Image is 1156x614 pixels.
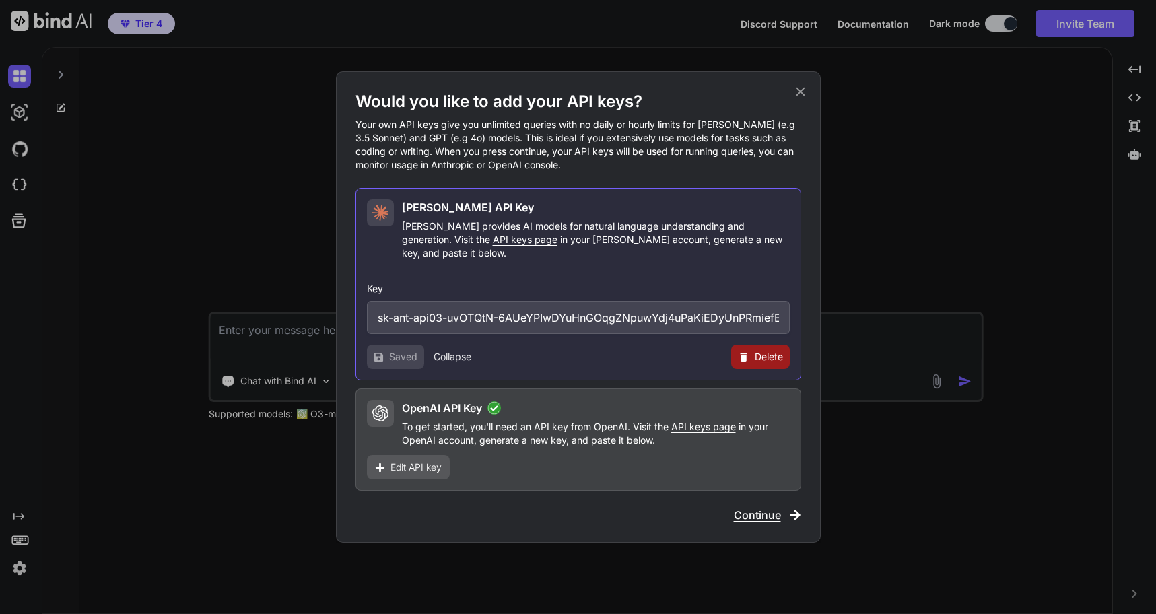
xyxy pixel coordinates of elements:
span: API keys page [493,234,557,245]
button: Collapse [434,350,471,364]
span: Continue [734,507,781,523]
h1: Would you like to add your API keys? [355,91,801,112]
p: Your own API keys give you unlimited queries with no daily or hourly limits for [PERSON_NAME] (e.... [355,118,801,172]
span: Saved [389,350,417,364]
button: Delete [731,345,790,369]
h3: Key [367,282,790,296]
span: API keys page [671,421,736,432]
h2: [PERSON_NAME] API Key [402,199,534,215]
input: Enter API Key [367,301,790,334]
span: Edit API key [390,460,442,474]
h2: OpenAI API Key [402,400,482,416]
span: Delete [755,350,783,364]
p: To get started, you'll need an API key from OpenAI. Visit the in your OpenAI account, generate a ... [402,420,790,447]
button: Continue [734,507,801,523]
p: [PERSON_NAME] provides AI models for natural language understanding and generation. Visit the in ... [402,219,790,260]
